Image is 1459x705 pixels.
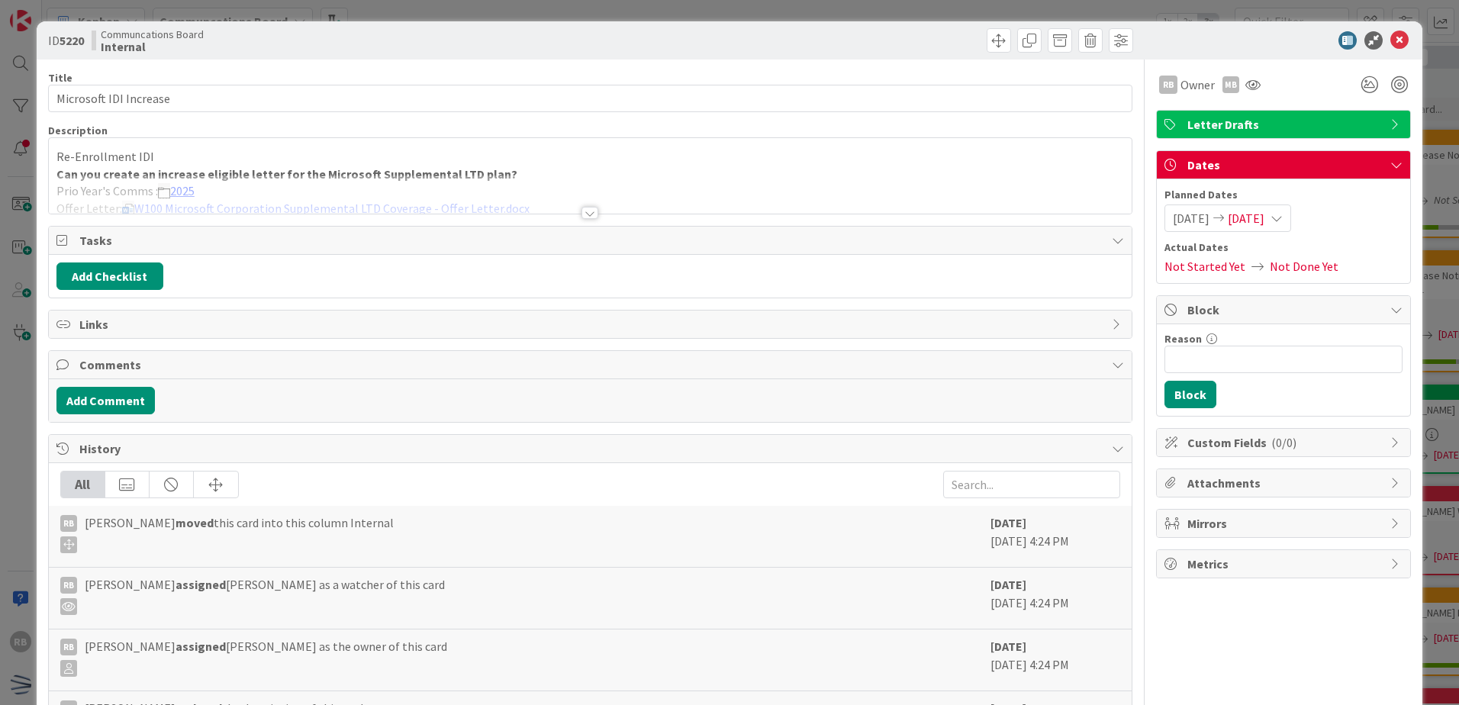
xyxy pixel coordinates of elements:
[56,166,517,182] strong: Can you create an increase eligible letter for the Microsoft Supplemental LTD plan?
[1164,240,1403,256] span: Actual Dates
[60,577,77,594] div: RB
[1187,474,1383,492] span: Attachments
[1222,76,1239,93] div: MB
[48,31,84,50] span: ID
[60,515,77,532] div: RB
[56,148,1124,166] p: Re-Enrollment IDI
[176,577,226,592] b: assigned
[1228,209,1264,227] span: [DATE]
[176,639,226,654] b: assigned
[990,639,1026,654] b: [DATE]
[85,637,447,677] span: [PERSON_NAME] [PERSON_NAME] as the owner of this card
[943,471,1120,498] input: Search...
[990,513,1120,559] div: [DATE] 4:24 PM
[48,124,108,137] span: Description
[79,439,1104,458] span: History
[1180,76,1215,94] span: Owner
[1187,301,1383,319] span: Block
[1173,209,1209,227] span: [DATE]
[101,28,204,40] span: Communcations Board
[990,515,1026,530] b: [DATE]
[1187,156,1383,174] span: Dates
[1159,76,1177,94] div: RB
[1164,187,1403,203] span: Planned Dates
[1187,555,1383,573] span: Metrics
[1164,332,1202,346] label: Reason
[85,575,445,615] span: [PERSON_NAME] [PERSON_NAME] as a watcher of this card
[56,387,155,414] button: Add Comment
[1270,257,1338,275] span: Not Done Yet
[60,33,84,48] b: 5220
[79,315,1104,333] span: Links
[1164,381,1216,408] button: Block
[48,71,72,85] label: Title
[990,575,1120,621] div: [DATE] 4:24 PM
[990,637,1120,683] div: [DATE] 4:24 PM
[1187,115,1383,134] span: Letter Drafts
[1271,435,1296,450] span: ( 0/0 )
[1187,514,1383,533] span: Mirrors
[60,639,77,655] div: RB
[101,40,204,53] b: Internal
[1164,257,1245,275] span: Not Started Yet
[61,472,105,497] div: All
[56,262,163,290] button: Add Checklist
[176,515,214,530] b: moved
[85,513,394,553] span: [PERSON_NAME] this card into this column Internal
[79,231,1104,249] span: Tasks
[79,356,1104,374] span: Comments
[48,85,1132,112] input: type card name here...
[990,577,1026,592] b: [DATE]
[1187,433,1383,452] span: Custom Fields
